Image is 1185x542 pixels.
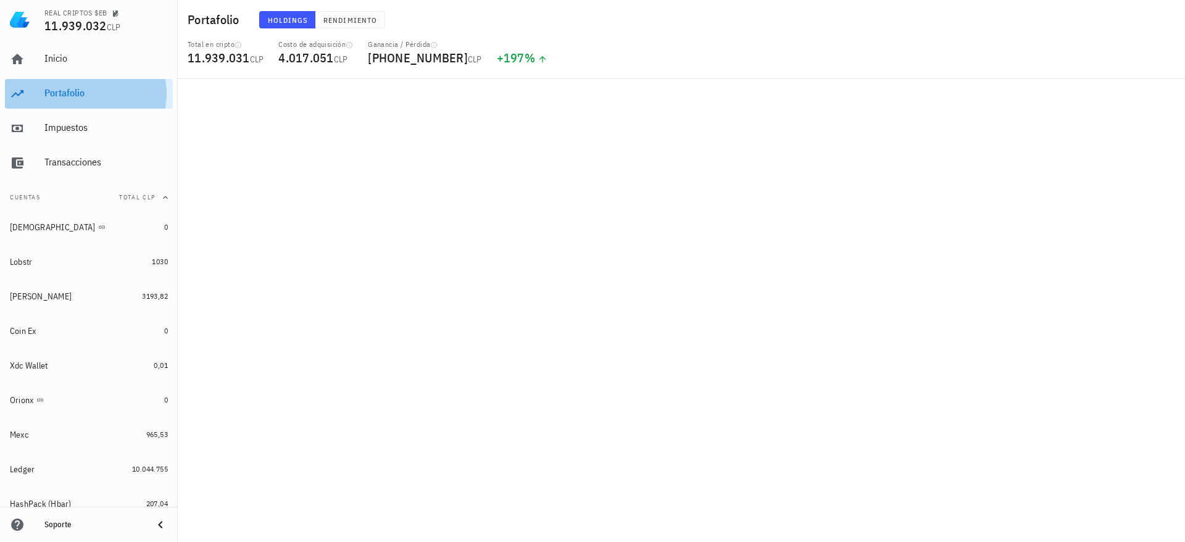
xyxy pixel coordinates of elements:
[5,114,173,143] a: Impuestos
[334,54,348,65] span: CLP
[10,10,30,30] img: LedgiFi
[525,49,535,66] span: %
[154,361,168,370] span: 0,01
[146,499,168,508] span: 207,04
[250,54,264,65] span: CLP
[10,222,96,233] div: [DEMOGRAPHIC_DATA]
[44,156,168,168] div: Transacciones
[368,49,468,66] span: [PHONE_NUMBER]
[267,15,308,25] span: Holdings
[5,351,173,380] a: Xdc Wallet 0,01
[368,40,481,49] div: Ganancia / Pérdida
[497,52,548,64] div: +197
[10,464,35,475] div: Ledger
[10,499,72,509] div: HashPack (Hbar)
[278,49,333,66] span: 4.017.051
[10,395,34,406] div: Orionx
[44,122,168,133] div: Impuestos
[44,87,168,99] div: Portafolio
[315,11,385,28] button: Rendimiento
[164,395,168,404] span: 0
[107,22,121,33] span: CLP
[152,257,168,266] span: 1030
[10,291,72,302] div: [PERSON_NAME]
[10,257,33,267] div: Lobstr
[44,52,168,64] div: Inicio
[146,430,168,439] span: 965,53
[5,79,173,109] a: Portafolio
[5,454,173,484] a: Ledger 10.044.755
[132,464,168,473] span: 10.044.755
[10,326,36,336] div: Coin Ex
[259,11,316,28] button: Holdings
[44,520,143,530] div: Soporte
[5,489,173,519] a: HashPack (Hbar) 207,04
[5,148,173,178] a: Transacciones
[188,10,244,30] h1: Portafolio
[5,385,173,415] a: Orionx 0
[142,291,168,301] span: 3193,82
[323,15,377,25] span: Rendimiento
[5,316,173,346] a: Coin Ex 0
[188,40,264,49] div: Total en cripto
[1158,10,1178,30] div: avatar
[44,8,107,18] div: REAL CRIPTOS $EB
[5,44,173,74] a: Inicio
[188,49,250,66] span: 11.939.031
[44,17,107,34] span: 11.939.032
[468,54,482,65] span: CLP
[10,430,28,440] div: Mexc
[164,326,168,335] span: 0
[164,222,168,231] span: 0
[5,420,173,449] a: Mexc 965,53
[278,40,353,49] div: Costo de adquisición
[119,193,156,201] span: Total CLP
[5,212,173,242] a: [DEMOGRAPHIC_DATA] 0
[5,247,173,277] a: Lobstr 1030
[5,183,173,212] button: CuentasTotal CLP
[5,281,173,311] a: [PERSON_NAME] 3193,82
[10,361,48,371] div: Xdc Wallet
